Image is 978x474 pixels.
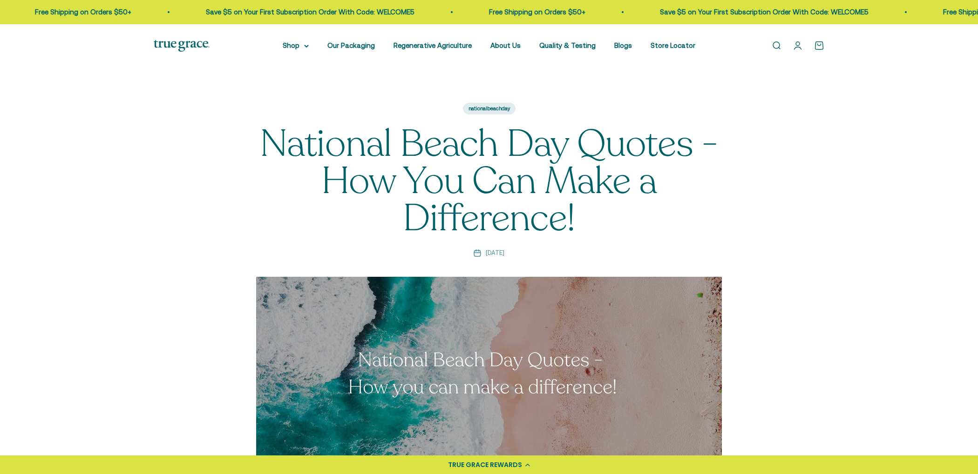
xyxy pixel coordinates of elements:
[414,8,510,16] a: Free Shipping on Orders $50+
[486,248,504,258] time: [DATE]
[283,40,309,51] summary: Shop
[463,103,516,115] a: nationalbeachday
[256,277,722,471] img: National Beach Day Quotes - How You Can Make a Difference!
[448,460,522,470] div: TRUE GRACE REWARDS
[130,7,339,18] p: Save $5 on Your First Subscription Order With Code: WELCOME5
[584,7,793,18] p: Save $5 on Your First Subscription Order With Code: WELCOME5
[256,126,722,237] h1: National Beach Day Quotes - How You Can Make a Difference!
[614,41,632,49] a: Blogs
[490,41,521,49] a: About Us
[327,41,375,49] a: Our Packaging
[394,41,472,49] a: Regenerative Agriculture
[868,8,964,16] a: Free Shipping on Orders $50+
[539,41,596,49] a: Quality & Testing
[651,41,695,49] a: Store Locator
